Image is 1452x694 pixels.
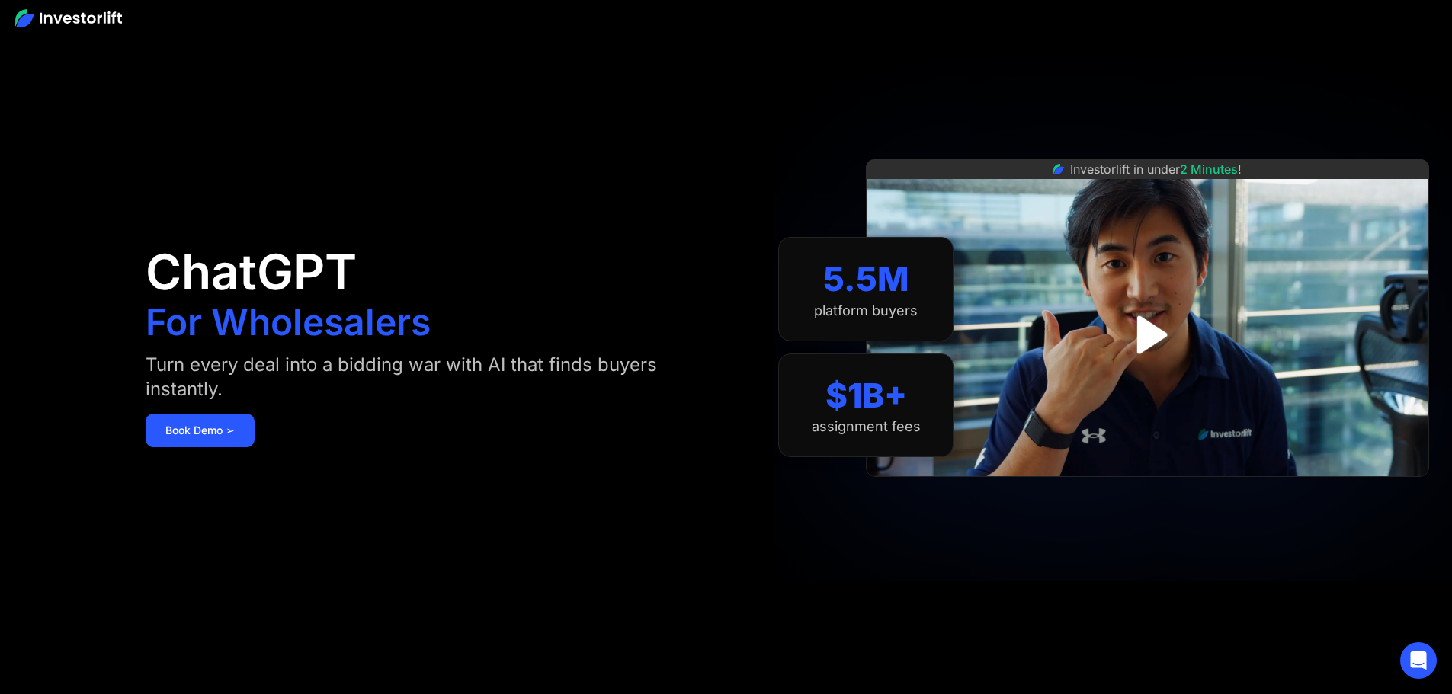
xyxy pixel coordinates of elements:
[146,353,695,401] div: Turn every deal into a bidding war with AI that finds buyers instantly.
[146,304,431,341] h1: For Wholesalers
[146,248,357,296] h1: ChatGPT
[825,376,907,416] div: $1B+
[146,414,255,447] a: Book Demo ➢
[1400,642,1437,679] div: Open Intercom Messenger
[1034,485,1262,503] iframe: Customer reviews powered by Trustpilot
[1180,162,1238,177] span: 2 Minutes
[812,418,921,435] div: assignment fees
[1114,301,1181,369] a: open lightbox
[823,259,909,299] div: 5.5M
[1070,160,1242,178] div: Investorlift in under !
[814,302,918,319] div: platform buyers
